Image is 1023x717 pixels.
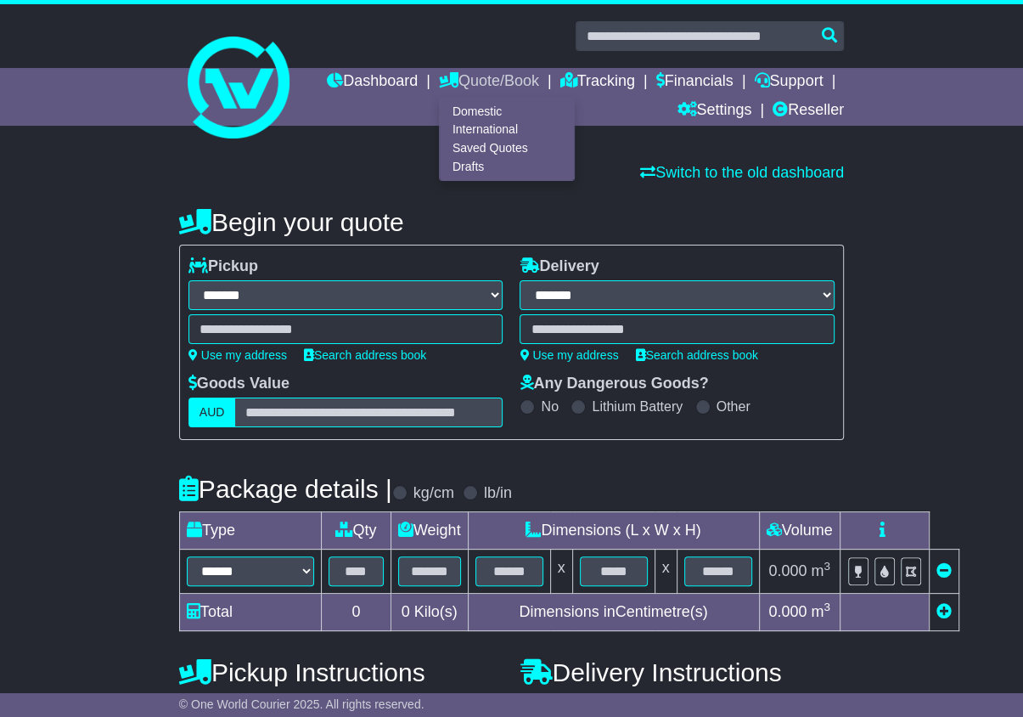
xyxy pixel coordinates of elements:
[188,375,289,393] label: Goods Value
[440,139,574,158] a: Saved Quotes
[327,68,418,97] a: Dashboard
[636,348,758,362] a: Search address book
[179,512,321,550] td: Type
[179,658,503,686] h4: Pickup Instructions
[468,512,759,550] td: Dimensions (L x W x H)
[440,157,574,176] a: Drafts
[391,512,468,550] td: Weight
[439,97,575,181] div: Quote/Book
[179,208,844,236] h4: Begin your quote
[773,97,844,126] a: Reseller
[440,102,574,121] a: Domestic
[520,375,708,393] label: Any Dangerous Goods?
[811,562,830,579] span: m
[468,594,759,631] td: Dimensions in Centimetre(s)
[759,512,840,550] td: Volume
[768,603,807,620] span: 0.000
[655,550,677,594] td: x
[179,475,392,503] h4: Package details |
[640,164,844,181] a: Switch to the old dashboard
[304,348,426,362] a: Search address book
[520,257,599,276] label: Delivery
[823,560,830,573] sup: 3
[188,398,236,427] label: AUD
[188,348,287,362] a: Use my address
[413,484,454,503] label: kg/cm
[823,601,830,613] sup: 3
[936,562,952,579] a: Remove this item
[179,697,424,711] span: © One World Courier 2025. All rights reserved.
[321,512,391,550] td: Qty
[811,603,830,620] span: m
[717,398,750,415] label: Other
[188,257,258,276] label: Pickup
[768,562,807,579] span: 0.000
[484,484,512,503] label: lb/in
[439,68,539,97] a: Quote/Book
[592,398,683,415] label: Lithium Battery
[179,594,321,631] td: Total
[520,348,618,362] a: Use my address
[936,603,952,620] a: Add new item
[541,398,558,415] label: No
[520,658,844,686] h4: Delivery Instructions
[656,68,734,97] a: Financials
[677,97,751,126] a: Settings
[560,68,635,97] a: Tracking
[391,594,468,631] td: Kilo(s)
[550,550,572,594] td: x
[754,68,823,97] a: Support
[402,603,410,620] span: 0
[440,121,574,139] a: International
[321,594,391,631] td: 0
